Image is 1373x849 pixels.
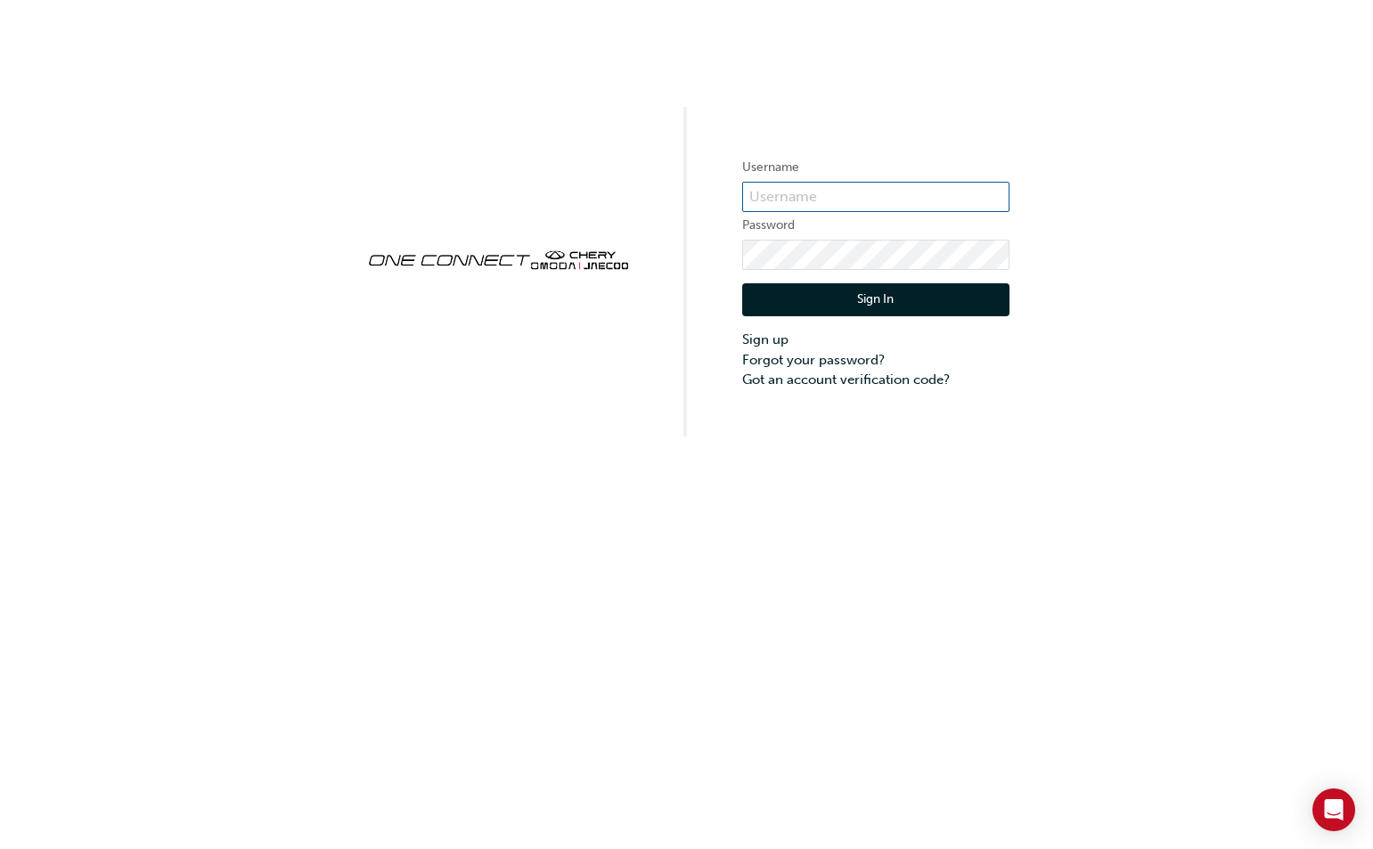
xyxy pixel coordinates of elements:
label: Password [742,215,1009,236]
button: Sign In [742,283,1009,317]
a: Got an account verification code? [742,370,1009,390]
input: Username [742,182,1009,212]
div: Open Intercom Messenger [1312,788,1355,831]
img: oneconnect [364,235,632,282]
label: Username [742,157,1009,178]
a: Sign up [742,330,1009,350]
a: Forgot your password? [742,350,1009,371]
